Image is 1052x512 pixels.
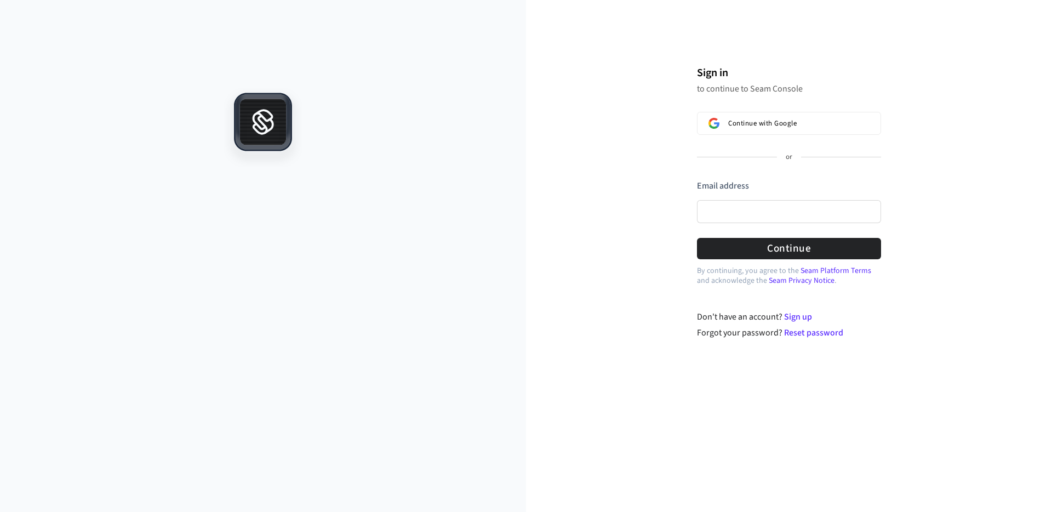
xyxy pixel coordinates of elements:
[728,119,797,128] span: Continue with Google
[697,65,881,81] h1: Sign in
[697,310,882,323] div: Don't have an account?
[697,238,881,259] button: Continue
[786,152,792,162] p: or
[697,326,882,339] div: Forgot your password?
[769,275,834,286] a: Seam Privacy Notice
[784,327,843,339] a: Reset password
[697,180,749,192] label: Email address
[697,83,881,94] p: to continue to Seam Console
[697,112,881,135] button: Sign in with GoogleContinue with Google
[784,311,812,323] a: Sign up
[708,118,719,129] img: Sign in with Google
[697,266,881,286] p: By continuing, you agree to the and acknowledge the .
[801,265,871,276] a: Seam Platform Terms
